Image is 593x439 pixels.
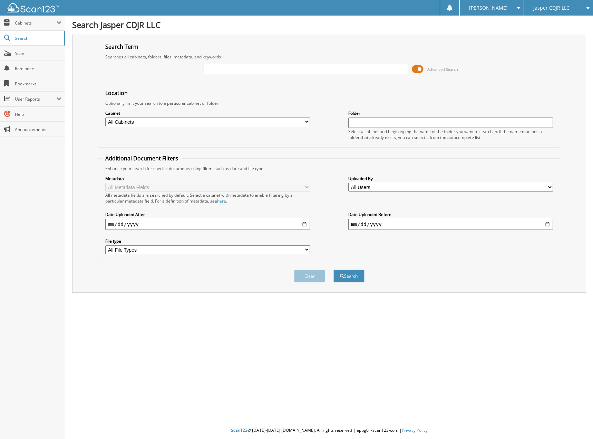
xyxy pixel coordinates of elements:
[102,43,142,50] legend: Search Term
[102,54,556,60] div: Searches all cabinets, folders, files, metadata, and keywords
[231,427,247,433] span: Scan123
[102,89,131,97] legend: Location
[105,110,310,116] label: Cabinet
[105,192,310,204] div: All metadata fields are searched by default. Select a cabinet with metadata to enable filtering b...
[427,67,458,72] span: Advanced Search
[72,19,586,30] h1: Search Jasper CDJR LLC
[7,3,59,12] img: scan123-logo-white.svg
[217,198,226,204] a: here
[533,6,570,10] span: Jasper CDJR LLC
[348,219,553,230] input: end
[348,129,553,140] div: Select a cabinet and begin typing the name of the folder you want to search in. If the name match...
[105,176,310,181] label: Metadata
[15,127,61,132] span: Announcements
[469,6,508,10] span: [PERSON_NAME]
[15,35,60,41] span: Search
[102,155,182,162] legend: Additional Document Filters
[333,270,364,282] button: Search
[15,66,61,72] span: Reminders
[105,238,310,244] label: File type
[348,176,553,181] label: Uploaded By
[348,110,553,116] label: Folder
[15,20,57,26] span: Cabinets
[558,406,593,439] iframe: Chat Widget
[348,212,553,217] label: Date Uploaded Before
[65,422,593,439] div: © [DATE]-[DATE] [DOMAIN_NAME]. All rights reserved | appg01-scan123-com |
[15,111,61,117] span: Help
[102,100,556,106] div: Optionally limit your search to a particular cabinet or folder
[15,96,57,102] span: User Reports
[105,212,310,217] label: Date Uploaded After
[402,427,428,433] a: Privacy Policy
[102,166,556,171] div: Enhance your search for specific documents using filters such as date and file type.
[105,219,310,230] input: start
[15,50,61,56] span: Scan
[15,81,61,87] span: Bookmarks
[294,270,325,282] button: Clear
